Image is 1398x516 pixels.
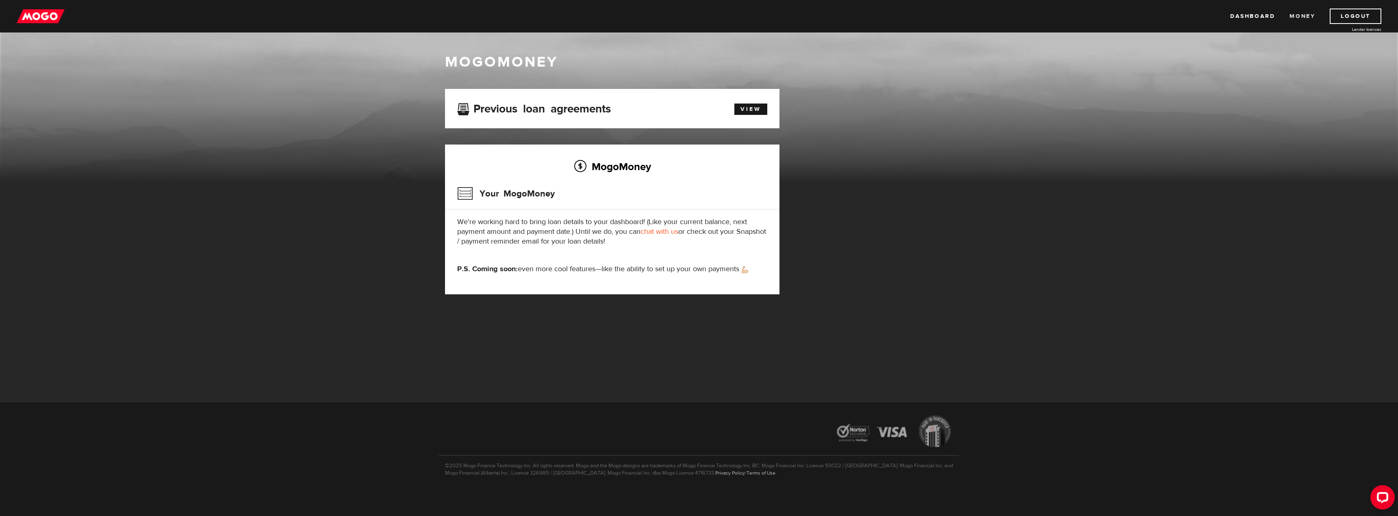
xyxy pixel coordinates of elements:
[640,227,678,236] a: chat with us
[1289,9,1315,24] a: Money
[457,264,518,274] strong: P.S. Coming soon:
[715,470,745,476] a: Privacy Policy
[457,158,767,175] h2: MogoMoney
[457,102,611,113] h3: Previous loan agreements
[1320,26,1381,32] a: Lender licences
[1230,9,1275,24] a: Dashboard
[747,470,775,476] a: Terms of Use
[742,266,748,273] img: strong arm emoji
[734,104,767,115] a: View
[439,455,959,477] p: ©2025 Mogo Finance Technology Inc. All rights reserved. Mogo and the Mogo designs are trademarks ...
[829,409,959,455] img: legal-icons-92a2ffecb4d32d839781d1b4e4802d7b.png
[457,217,767,246] p: We're working hard to bring loan details to your dashboard! (Like your current balance, next paym...
[17,9,65,24] img: mogo_logo-11ee424be714fa7cbb0f0f49df9e16ec.png
[445,54,953,71] h1: MogoMoney
[1330,9,1381,24] a: Logout
[457,264,767,274] p: even more cool features—like the ability to set up your own payments
[1364,482,1398,516] iframe: LiveChat chat widget
[457,183,555,204] h3: Your MogoMoney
